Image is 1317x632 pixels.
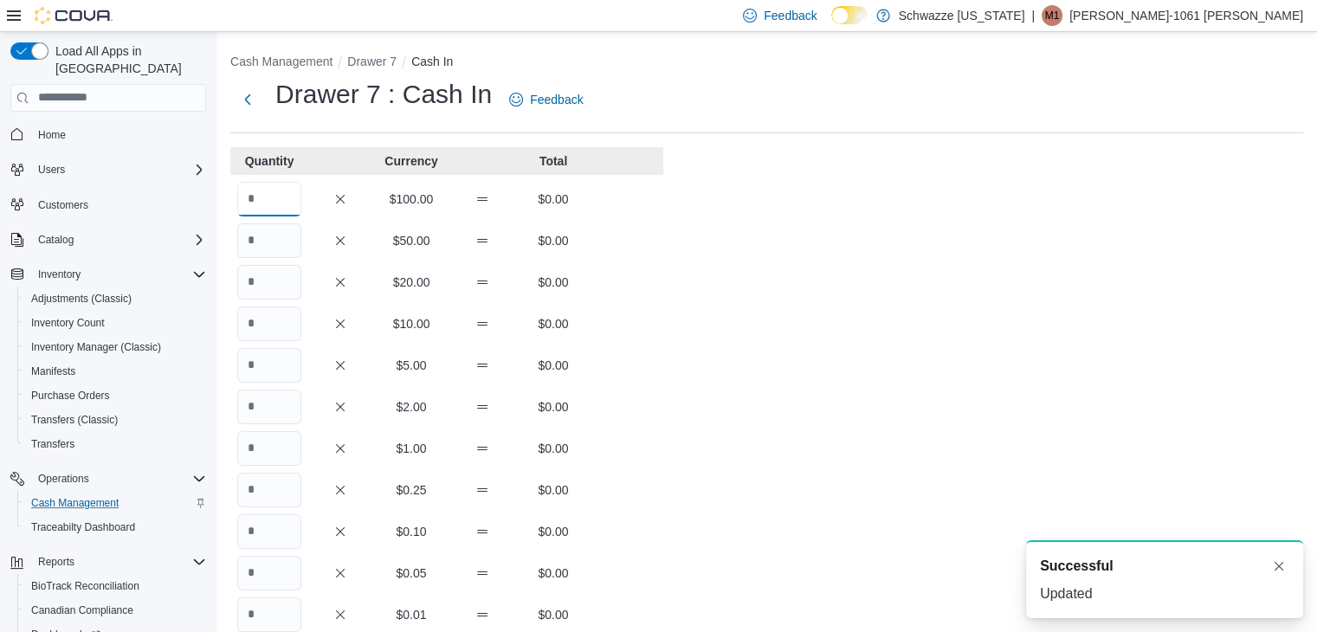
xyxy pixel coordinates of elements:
[17,287,213,311] button: Adjustments (Classic)
[1045,5,1060,26] span: M1
[237,306,301,341] input: Quantity
[237,265,301,300] input: Quantity
[275,77,492,112] h1: Drawer 7 : Cash In
[3,158,213,182] button: Users
[31,468,206,489] span: Operations
[31,551,206,572] span: Reports
[831,24,832,25] span: Dark Mode
[17,408,213,432] button: Transfers (Classic)
[521,232,585,249] p: $0.00
[31,264,206,285] span: Inventory
[17,598,213,622] button: Canadian Compliance
[24,600,140,621] a: Canadian Compliance
[379,481,443,499] p: $0.25
[230,53,1303,74] nav: An example of EuiBreadcrumbs
[31,124,206,145] span: Home
[379,564,443,582] p: $0.05
[379,232,443,249] p: $50.00
[24,313,206,333] span: Inventory Count
[379,398,443,416] p: $2.00
[31,194,206,216] span: Customers
[31,389,110,403] span: Purchase Orders
[3,192,213,217] button: Customers
[24,337,168,358] a: Inventory Manager (Classic)
[521,481,585,499] p: $0.00
[17,515,213,539] button: Traceabilty Dashboard
[24,600,206,621] span: Canadian Compliance
[35,7,113,24] img: Cova
[521,315,585,332] p: $0.00
[24,337,206,358] span: Inventory Manager (Classic)
[521,274,585,291] p: $0.00
[17,311,213,335] button: Inventory Count
[31,496,119,510] span: Cash Management
[24,517,142,538] a: Traceabilty Dashboard
[1069,5,1303,26] p: [PERSON_NAME]-1061 [PERSON_NAME]
[1040,556,1113,577] span: Successful
[24,361,82,382] a: Manifests
[764,7,817,24] span: Feedback
[38,163,65,177] span: Users
[521,440,585,457] p: $0.00
[237,597,301,632] input: Quantity
[230,82,265,117] button: Next
[899,5,1025,26] p: Schwazze [US_STATE]
[31,413,118,427] span: Transfers (Classic)
[31,603,133,617] span: Canadian Compliance
[3,228,213,252] button: Catalog
[379,606,443,623] p: $0.01
[1031,5,1035,26] p: |
[31,437,74,451] span: Transfers
[17,359,213,384] button: Manifests
[38,555,74,569] span: Reports
[24,288,139,309] a: Adjustments (Classic)
[521,564,585,582] p: $0.00
[31,292,132,306] span: Adjustments (Classic)
[31,159,206,180] span: Users
[230,55,332,68] button: Cash Management
[237,182,301,216] input: Quantity
[24,361,206,382] span: Manifests
[31,579,139,593] span: BioTrack Reconciliation
[411,55,453,68] button: Cash In
[379,315,443,332] p: $10.00
[237,390,301,424] input: Quantity
[1042,5,1062,26] div: Martin-1061 Barela
[24,288,206,309] span: Adjustments (Classic)
[521,398,585,416] p: $0.00
[38,198,88,212] span: Customers
[17,491,213,515] button: Cash Management
[17,335,213,359] button: Inventory Manager (Classic)
[38,233,74,247] span: Catalog
[31,159,72,180] button: Users
[24,385,117,406] a: Purchase Orders
[379,274,443,291] p: $20.00
[502,82,590,117] a: Feedback
[24,576,146,597] a: BioTrack Reconciliation
[379,357,443,374] p: $5.00
[237,348,301,383] input: Quantity
[237,223,301,258] input: Quantity
[24,385,206,406] span: Purchase Orders
[38,128,66,142] span: Home
[38,268,81,281] span: Inventory
[3,262,213,287] button: Inventory
[831,6,868,24] input: Dark Mode
[521,152,585,170] p: Total
[237,514,301,549] input: Quantity
[31,520,135,534] span: Traceabilty Dashboard
[24,493,206,513] span: Cash Management
[24,493,126,513] a: Cash Management
[31,229,81,250] button: Catalog
[1040,556,1289,577] div: Notification
[24,517,206,538] span: Traceabilty Dashboard
[521,606,585,623] p: $0.00
[24,576,206,597] span: BioTrack Reconciliation
[237,152,301,170] p: Quantity
[17,384,213,408] button: Purchase Orders
[237,556,301,590] input: Quantity
[24,313,112,333] a: Inventory Count
[379,523,443,540] p: $0.10
[31,264,87,285] button: Inventory
[38,472,89,486] span: Operations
